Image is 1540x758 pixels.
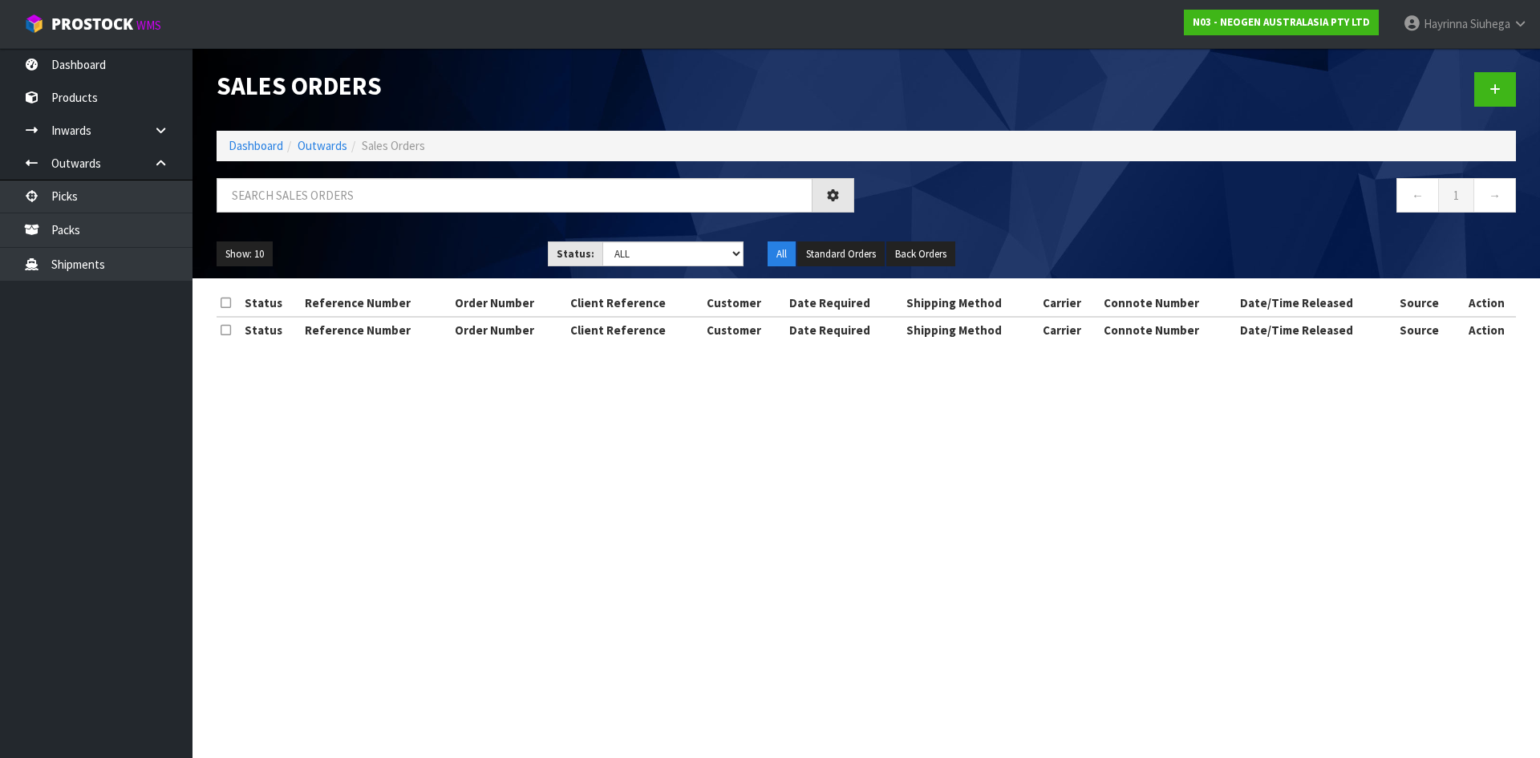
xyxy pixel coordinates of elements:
[1184,10,1379,35] a: N03 - NEOGEN AUSTRALASIA PTY LTD
[136,18,161,33] small: WMS
[902,317,1039,343] th: Shipping Method
[1100,290,1236,316] th: Connote Number
[24,14,44,34] img: cube-alt.png
[566,317,703,343] th: Client Reference
[1236,290,1396,316] th: Date/Time Released
[217,241,273,267] button: Show: 10
[768,241,796,267] button: All
[566,290,703,316] th: Client Reference
[241,317,301,343] th: Status
[1470,16,1510,31] span: Siuhega
[785,317,902,343] th: Date Required
[451,290,566,316] th: Order Number
[1236,317,1396,343] th: Date/Time Released
[217,178,813,213] input: Search sales orders
[1396,178,1439,213] a: ←
[902,290,1039,316] th: Shipping Method
[217,72,854,99] h1: Sales Orders
[362,138,425,153] span: Sales Orders
[301,290,451,316] th: Reference Number
[1457,290,1516,316] th: Action
[1424,16,1468,31] span: Hayrinna
[1438,178,1474,213] a: 1
[1396,317,1458,343] th: Source
[703,290,785,316] th: Customer
[51,14,133,34] span: ProStock
[1457,317,1516,343] th: Action
[1473,178,1516,213] a: →
[229,138,283,153] a: Dashboard
[1039,290,1100,316] th: Carrier
[557,247,594,261] strong: Status:
[785,290,902,316] th: Date Required
[1396,290,1458,316] th: Source
[703,317,785,343] th: Customer
[1100,317,1236,343] th: Connote Number
[797,241,885,267] button: Standard Orders
[298,138,347,153] a: Outwards
[886,241,955,267] button: Back Orders
[1193,15,1370,29] strong: N03 - NEOGEN AUSTRALASIA PTY LTD
[241,290,301,316] th: Status
[878,178,1516,217] nav: Page navigation
[301,317,451,343] th: Reference Number
[451,317,566,343] th: Order Number
[1039,317,1100,343] th: Carrier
